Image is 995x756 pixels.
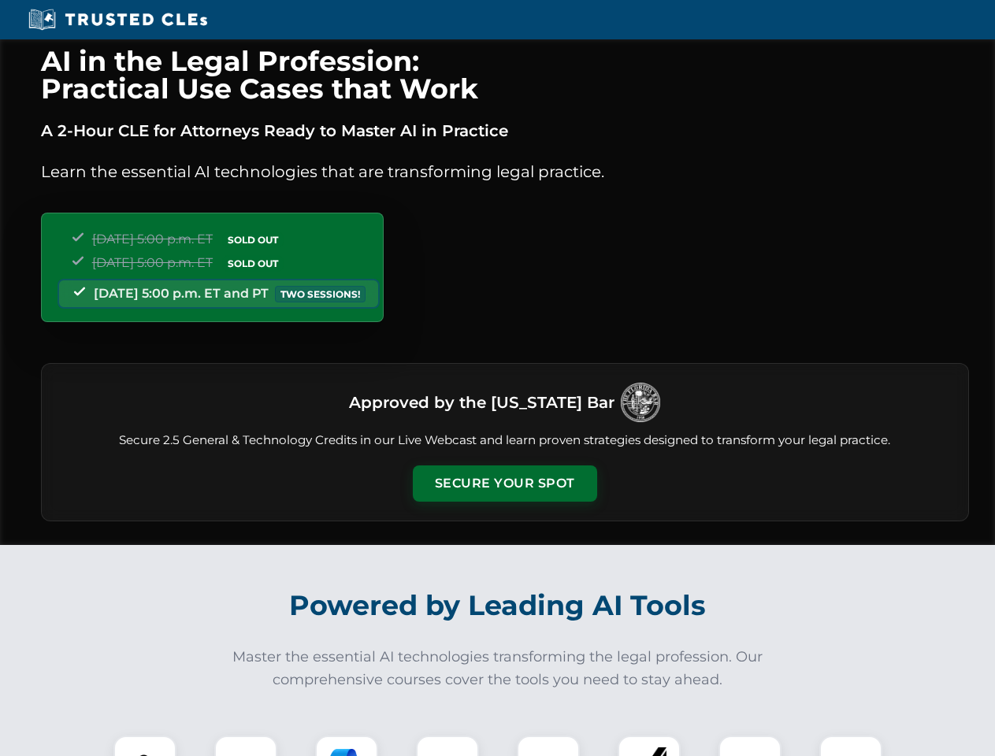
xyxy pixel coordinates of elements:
p: Secure 2.5 General & Technology Credits in our Live Webcast and learn proven strategies designed ... [61,432,949,450]
span: [DATE] 5:00 p.m. ET [92,232,213,246]
span: SOLD OUT [222,232,284,248]
span: SOLD OUT [222,255,284,272]
button: Secure Your Spot [413,465,597,502]
h3: Approved by the [US_STATE] Bar [349,388,614,417]
p: Master the essential AI technologies transforming the legal profession. Our comprehensive courses... [222,646,774,691]
h1: AI in the Legal Profession: Practical Use Cases that Work [41,47,969,102]
img: Logo [621,383,660,422]
p: A 2-Hour CLE for Attorneys Ready to Master AI in Practice [41,118,969,143]
span: [DATE] 5:00 p.m. ET [92,255,213,270]
img: Trusted CLEs [24,8,212,31]
p: Learn the essential AI technologies that are transforming legal practice. [41,159,969,184]
h2: Powered by Leading AI Tools [61,578,934,633]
